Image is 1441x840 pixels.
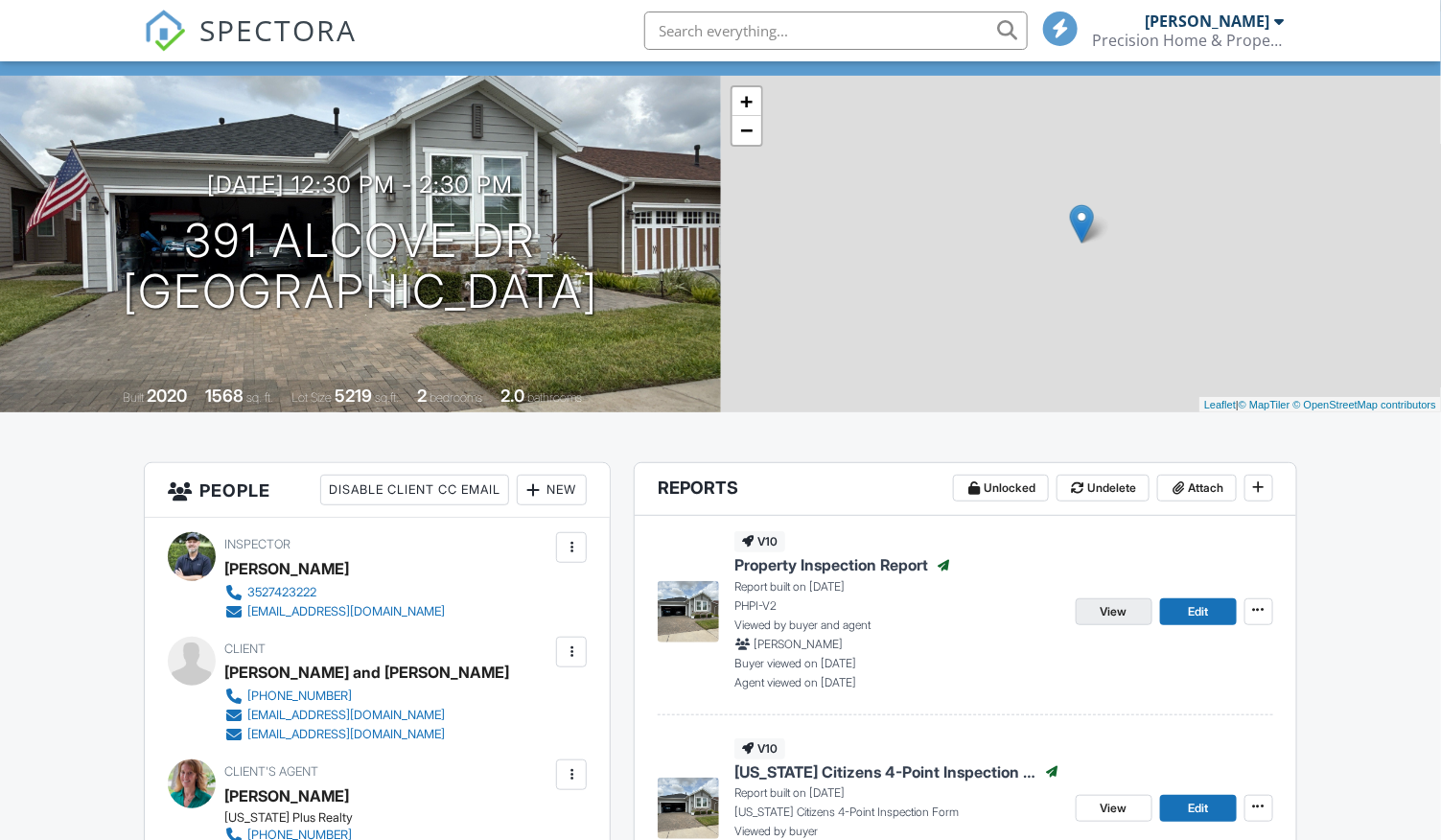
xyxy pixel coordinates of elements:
div: New [517,475,587,505]
a: © OpenStreetMap contributors [1293,399,1436,410]
a: [EMAIL_ADDRESS][DOMAIN_NAME] [224,725,494,744]
input: Search everything... [644,12,1028,50]
span: sq.ft. [375,390,399,405]
h3: People [145,463,610,518]
a: [EMAIL_ADDRESS][DOMAIN_NAME] [224,602,445,621]
a: Zoom in [732,87,761,116]
span: SPECTORA [199,10,357,50]
h3: [DATE] 12:30 pm - 2:30 pm [207,172,513,198]
span: Client's Agent [224,764,318,779]
span: Lot Size [291,390,332,405]
div: | [1199,397,1441,413]
span: sq. ft. [246,390,273,405]
div: 5219 [335,385,372,406]
h1: 391 Alcove Dr [GEOGRAPHIC_DATA] [123,216,598,317]
div: [PHONE_NUMBER] [247,688,352,704]
div: Disable Client CC Email [320,475,509,505]
div: 2.0 [500,385,524,406]
a: Leaflet [1204,399,1236,410]
a: Zoom out [732,116,761,145]
span: bathrooms [527,390,582,405]
div: Precision Home & Property Inspections [1093,31,1285,50]
a: [EMAIL_ADDRESS][DOMAIN_NAME] [224,706,494,725]
div: [PERSON_NAME] [224,554,349,583]
div: [PERSON_NAME] and [PERSON_NAME] [224,658,509,687]
div: [EMAIL_ADDRESS][DOMAIN_NAME] [247,727,445,742]
div: 2020 [147,385,187,406]
a: © MapTiler [1239,399,1290,410]
a: 3527423222 [224,583,445,602]
div: [PERSON_NAME] [1146,12,1270,31]
div: 1568 [205,385,244,406]
div: 3527423222 [247,585,316,600]
div: [EMAIL_ADDRESS][DOMAIN_NAME] [247,604,445,619]
span: Inspector [224,537,291,551]
span: Built [123,390,144,405]
a: [PHONE_NUMBER] [224,687,494,706]
span: Client [224,642,266,656]
div: [US_STATE] Plus Realty [224,810,567,826]
a: SPECTORA [144,26,357,66]
img: The Best Home Inspection Software - Spectora [144,10,186,52]
div: 2 [417,385,427,406]
a: [PERSON_NAME] [224,782,349,810]
div: [EMAIL_ADDRESS][DOMAIN_NAME] [247,708,445,723]
span: bedrooms [430,390,482,405]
